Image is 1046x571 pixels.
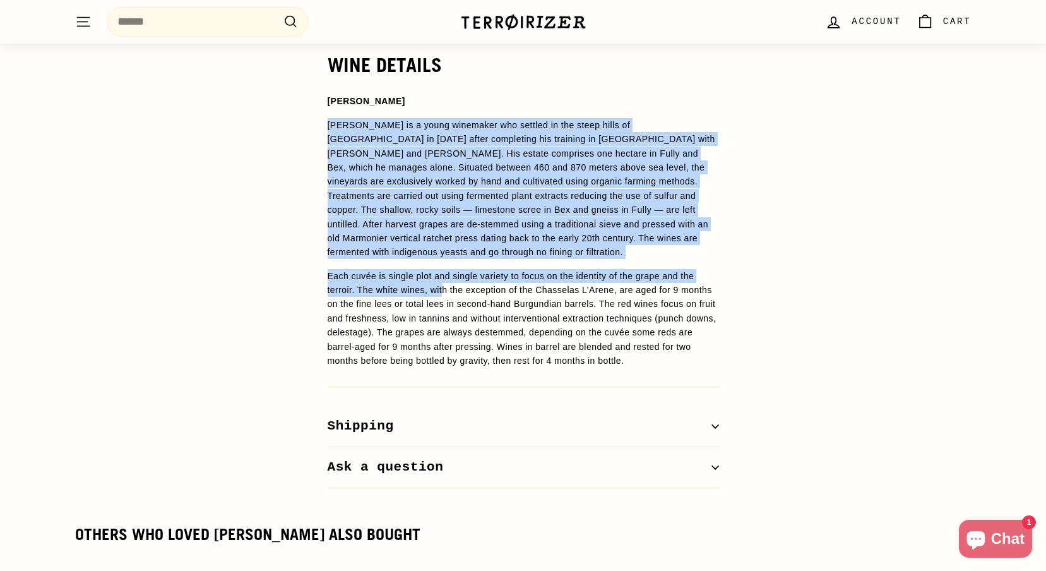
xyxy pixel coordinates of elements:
div: Others who loved [PERSON_NAME] also bought [75,526,972,544]
p: Each cuvée is single plot and single variety to focus on the identity of the grape and the terroi... [328,269,719,368]
button: Ask a question [328,447,719,488]
h2: WINE DETAILS [328,54,719,76]
span: Account [852,15,901,28]
a: Account [817,3,908,40]
a: Cart [909,3,979,40]
p: [PERSON_NAME] is a young winemaker who settled in the steep hills of [GEOGRAPHIC_DATA] in [DATE] ... [328,118,719,260]
strong: [PERSON_NAME] [328,96,405,106]
span: Cart [943,15,972,28]
button: Shipping [328,406,719,447]
inbox-online-store-chat: Shopify online store chat [955,520,1036,561]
